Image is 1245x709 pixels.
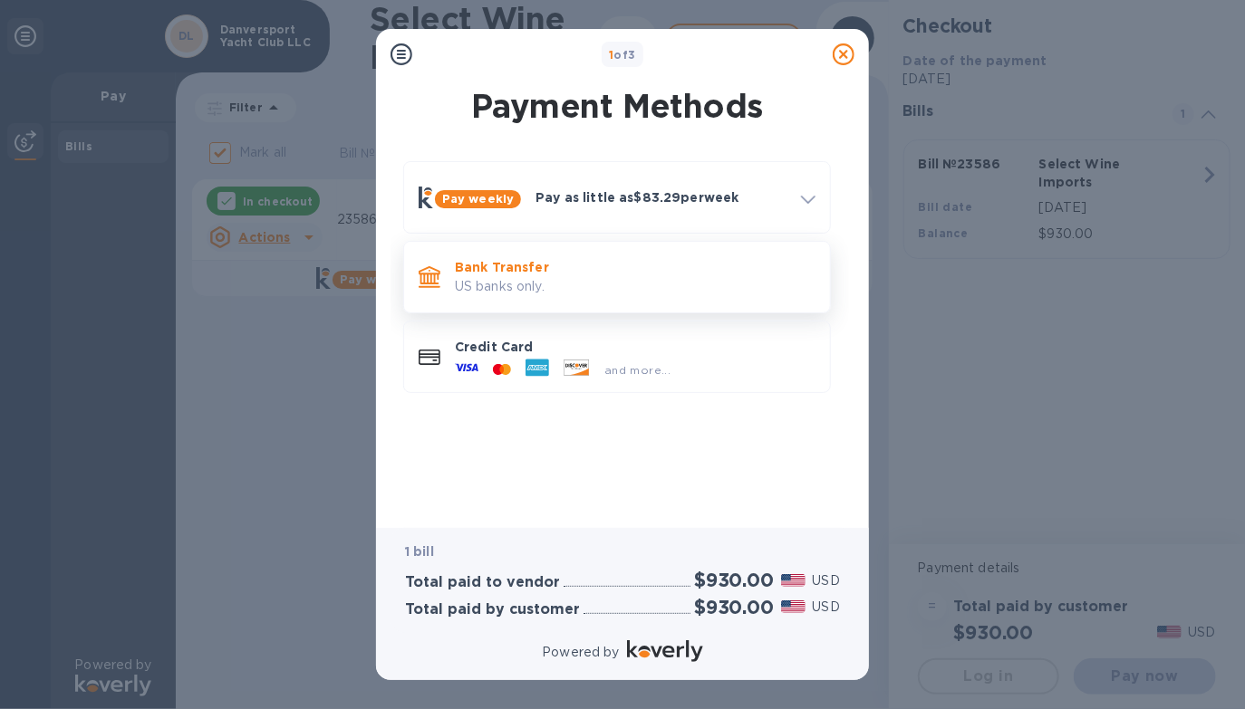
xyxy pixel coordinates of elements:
[542,643,619,662] p: Powered by
[405,574,560,591] h3: Total paid to vendor
[536,188,787,206] p: Pay as little as $83.29 per week
[609,48,636,62] b: of 3
[627,640,703,662] img: Logo
[455,338,816,356] p: Credit Card
[455,277,816,296] p: US banks only.
[694,596,774,618] h2: $930.00
[609,48,613,62] span: 1
[405,544,434,559] b: 1 bill
[455,258,816,276] p: Bank Transfer
[781,600,806,613] img: USD
[781,574,806,587] img: USD
[813,598,840,617] p: USD
[405,601,580,618] h3: Total paid by customer
[400,87,835,125] h1: Payment Methods
[694,569,774,591] h2: $930.00
[813,571,840,590] p: USD
[604,363,671,377] span: and more...
[442,192,514,206] b: Pay weekly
